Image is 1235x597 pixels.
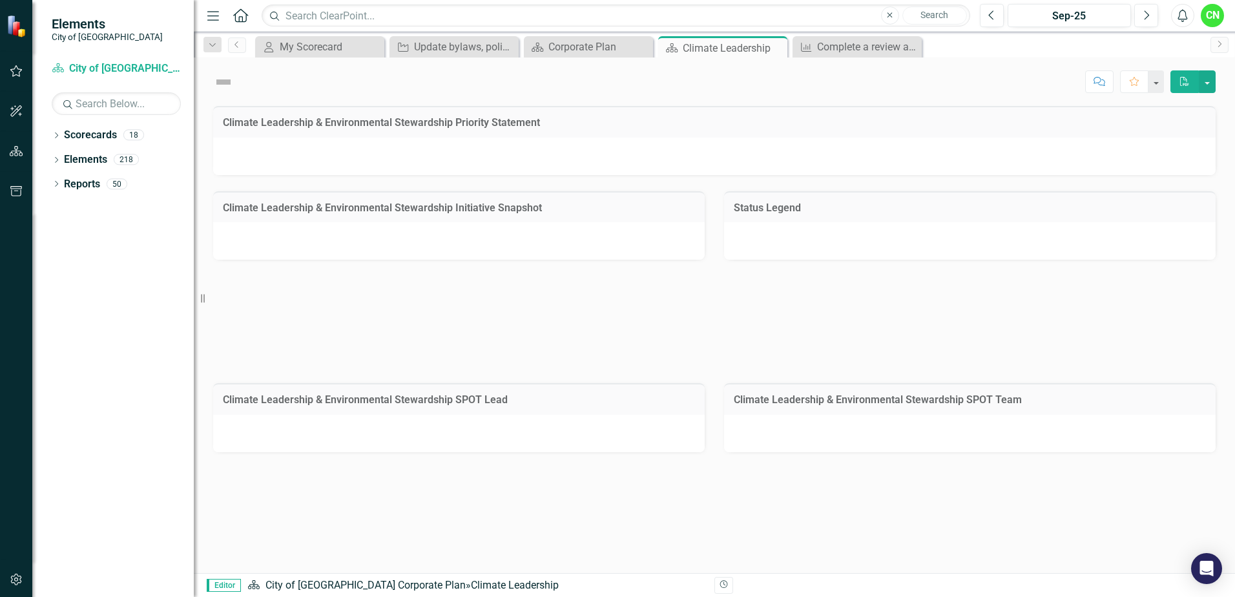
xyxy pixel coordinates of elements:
[683,40,784,56] div: Climate Leadership
[817,39,918,55] div: Complete a review and update of bylaws and policies to align with the Urban Forest Management Str...
[265,579,466,591] a: City of [GEOGRAPHIC_DATA] Corporate Plan
[223,394,695,406] h3: Climate Leadership & Environmental Stewardship SPOT Lead
[6,14,29,37] img: ClearPoint Strategy
[1201,4,1224,27] button: CN
[262,5,970,27] input: Search ClearPoint...
[123,130,144,141] div: 18
[1191,553,1222,584] div: Open Intercom Messenger
[471,579,559,591] div: Climate Leadership
[114,154,139,165] div: 218
[414,39,515,55] div: Update bylaws, policies and the OCP to reflect the direction of the Urban Forest Management Strat...
[207,579,241,592] span: Editor
[52,32,163,42] small: City of [GEOGRAPHIC_DATA]
[920,10,948,20] span: Search
[64,128,117,143] a: Scorecards
[223,117,1206,129] h3: Climate Leadership & Environmental Stewardship Priority Statement
[223,202,695,214] h3: Climate Leadership & Environmental Stewardship Initiative Snapshot
[213,72,234,92] img: Not Defined
[796,39,918,55] a: Complete a review and update of bylaws and policies to align with the Urban Forest Management Str...
[734,394,1206,406] h3: Climate Leadership & Environmental Stewardship SPOT Team
[548,39,650,55] div: Corporate Plan
[734,202,1206,214] h3: Status Legend
[527,39,650,55] a: Corporate Plan
[280,39,381,55] div: My Scorecard
[258,39,381,55] a: My Scorecard
[247,578,705,593] div: »
[64,177,100,192] a: Reports
[64,152,107,167] a: Elements
[1012,8,1126,24] div: Sep-25
[52,16,163,32] span: Elements
[902,6,967,25] button: Search
[52,92,181,115] input: Search Below...
[107,178,127,189] div: 50
[1008,4,1131,27] button: Sep-25
[393,39,515,55] a: Update bylaws, policies and the OCP to reflect the direction of the Urban Forest Management Strat...
[52,61,181,76] a: City of [GEOGRAPHIC_DATA] Corporate Plan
